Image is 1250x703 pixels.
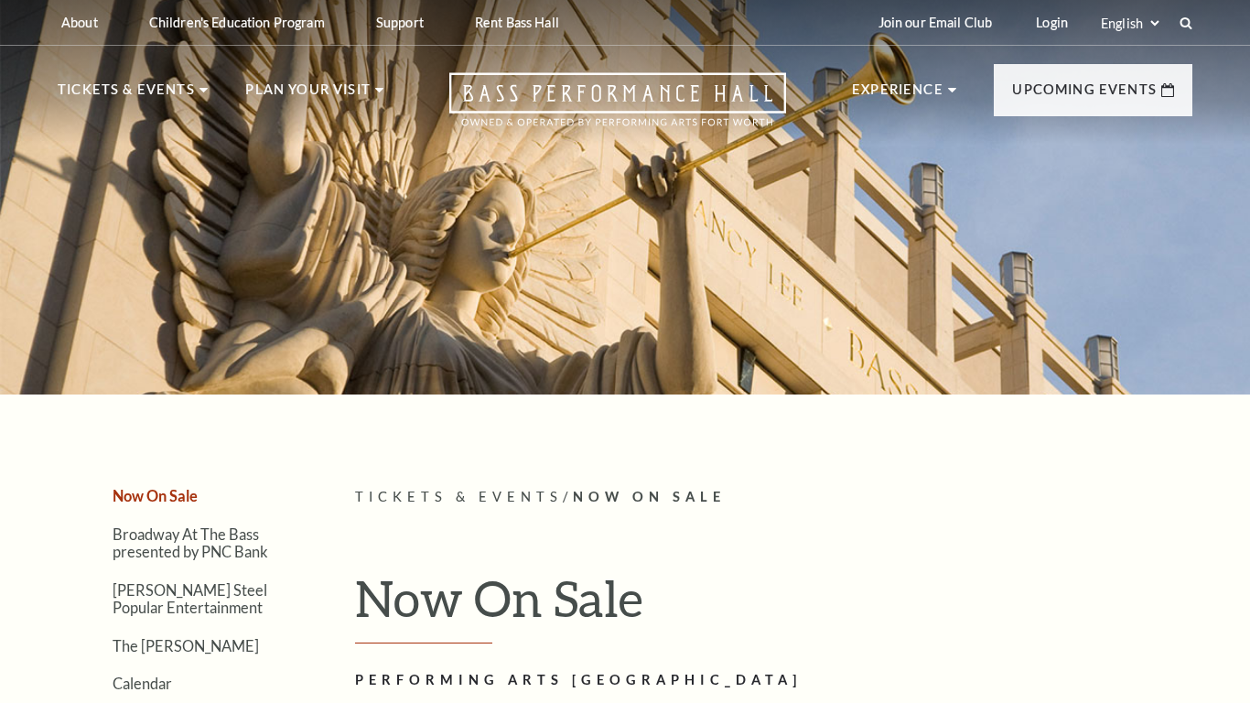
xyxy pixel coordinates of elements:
p: About [61,15,98,30]
select: Select: [1097,15,1162,32]
p: Upcoming Events [1012,79,1157,112]
a: Calendar [113,675,172,692]
p: Plan Your Visit [245,79,371,112]
p: Children's Education Program [149,15,325,30]
p: Rent Bass Hall [475,15,559,30]
h1: Now On Sale [355,568,1192,644]
a: Broadway At The Bass presented by PNC Bank [113,525,268,560]
span: Tickets & Events [355,489,563,504]
p: Support [376,15,424,30]
p: Experience [852,79,943,112]
a: Now On Sale [113,487,198,504]
h2: Performing Arts [GEOGRAPHIC_DATA] [355,669,950,692]
span: Now On Sale [573,489,726,504]
a: The [PERSON_NAME] [113,637,259,654]
p: Tickets & Events [58,79,195,112]
a: [PERSON_NAME] Steel Popular Entertainment [113,581,267,616]
p: / [355,486,1192,509]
